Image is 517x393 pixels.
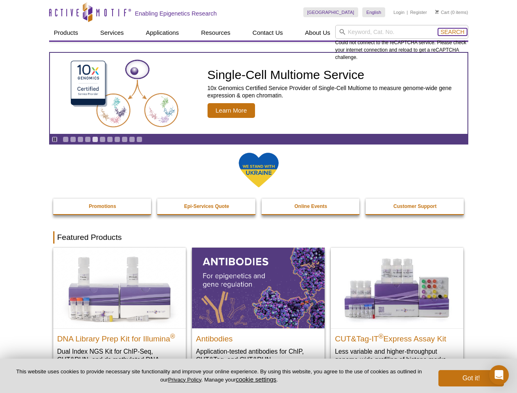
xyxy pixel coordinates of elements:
a: All Antibodies Antibodies Application-tested antibodies for ChIP, CUT&Tag, and CUT&RUN. [192,248,325,372]
button: Search [438,28,467,36]
button: cookie settings [236,376,276,383]
a: Resources [196,25,235,41]
h2: Antibodies [196,331,321,343]
a: Go to slide 2 [70,136,76,142]
h2: DNA Library Prep Kit for Illumina [57,331,182,343]
strong: Epi-Services Quote [184,203,229,209]
a: Login [393,9,404,15]
img: Your Cart [435,10,439,14]
h2: Enabling Epigenetics Research [135,10,217,17]
h2: Featured Products [53,231,464,244]
a: Go to slide 5 [92,136,98,142]
img: DNA Library Prep Kit for Illumina [53,248,186,328]
div: Could not connect to the reCAPTCHA service. Please check your internet connection and reload to g... [335,25,468,61]
a: Applications [141,25,184,41]
strong: Customer Support [393,203,436,209]
img: CUT&Tag-IT® Express Assay Kit [331,248,463,328]
a: Go to slide 10 [129,136,135,142]
span: Learn More [208,103,255,118]
h2: Single-Cell Multiome Service [208,69,463,81]
h2: CUT&Tag-IT Express Assay Kit [335,331,459,343]
p: Less variable and higher-throughput genome-wide profiling of histone marks​. [335,347,459,364]
li: | [407,7,408,17]
strong: Promotions [89,203,116,209]
img: All Antibodies [192,248,325,328]
a: Cart [435,9,449,15]
a: English [362,7,385,17]
a: Privacy Policy [168,377,201,383]
a: Contact Us [248,25,288,41]
p: Application-tested antibodies for ChIP, CUT&Tag, and CUT&RUN. [196,347,321,364]
strong: Online Events [294,203,327,209]
a: Go to slide 6 [99,136,106,142]
li: (0 items) [435,7,468,17]
a: Register [410,9,427,15]
article: Single-Cell Multiome Service [50,53,467,134]
a: Go to slide 4 [85,136,91,142]
a: [GEOGRAPHIC_DATA] [303,7,359,17]
a: Online Events [262,199,361,214]
a: Services [95,25,129,41]
a: Single-Cell Multiome Service Single-Cell Multiome Service 10x Genomics Certified Service Provider... [50,53,467,134]
a: Go to slide 9 [122,136,128,142]
a: Epi-Services Quote [157,199,256,214]
a: Toggle autoplay [52,136,58,142]
a: Go to slide 1 [63,136,69,142]
sup: ® [170,332,175,339]
a: About Us [300,25,335,41]
a: CUT&Tag-IT® Express Assay Kit CUT&Tag-IT®Express Assay Kit Less variable and higher-throughput ge... [331,248,463,372]
sup: ® [379,332,384,339]
p: 10x Genomics Certified Service Provider of Single-Cell Multiome to measure genome-wide gene expre... [208,84,463,99]
img: Single-Cell Multiome Service [63,56,186,131]
a: Go to slide 11 [136,136,142,142]
a: Promotions [53,199,152,214]
p: Dual Index NGS Kit for ChIP-Seq, CUT&RUN, and ds methylated DNA assays. [57,347,182,372]
input: Keyword, Cat. No. [335,25,468,39]
a: Go to slide 7 [107,136,113,142]
a: Customer Support [366,199,465,214]
p: This website uses cookies to provide necessary site functionality and improve your online experie... [13,368,425,384]
a: Products [49,25,83,41]
a: Go to slide 3 [77,136,84,142]
a: Go to slide 8 [114,136,120,142]
button: Got it! [438,370,504,386]
span: Search [440,29,464,35]
img: We Stand With Ukraine [238,152,279,188]
a: DNA Library Prep Kit for Illumina DNA Library Prep Kit for Illumina® Dual Index NGS Kit for ChIP-... [53,248,186,380]
div: Open Intercom Messenger [489,365,509,385]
